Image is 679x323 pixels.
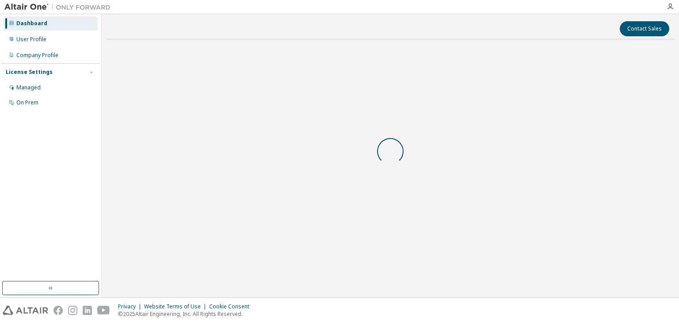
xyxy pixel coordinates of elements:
[4,3,115,12] img: Altair One
[209,303,255,310] div: Cookie Consent
[144,303,209,310] div: Website Terms of Use
[16,84,41,91] div: Managed
[118,310,255,318] p: © 2025 Altair Engineering, Inc. All Rights Reserved.
[6,69,53,76] div: License Settings
[118,303,144,310] div: Privacy
[16,99,38,106] div: On Prem
[16,36,46,43] div: User Profile
[68,306,77,315] img: instagram.svg
[16,20,47,27] div: Dashboard
[16,52,58,59] div: Company Profile
[97,306,110,315] img: youtube.svg
[620,21,669,36] button: Contact Sales
[83,306,92,315] img: linkedin.svg
[53,306,63,315] img: facebook.svg
[3,306,48,315] img: altair_logo.svg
